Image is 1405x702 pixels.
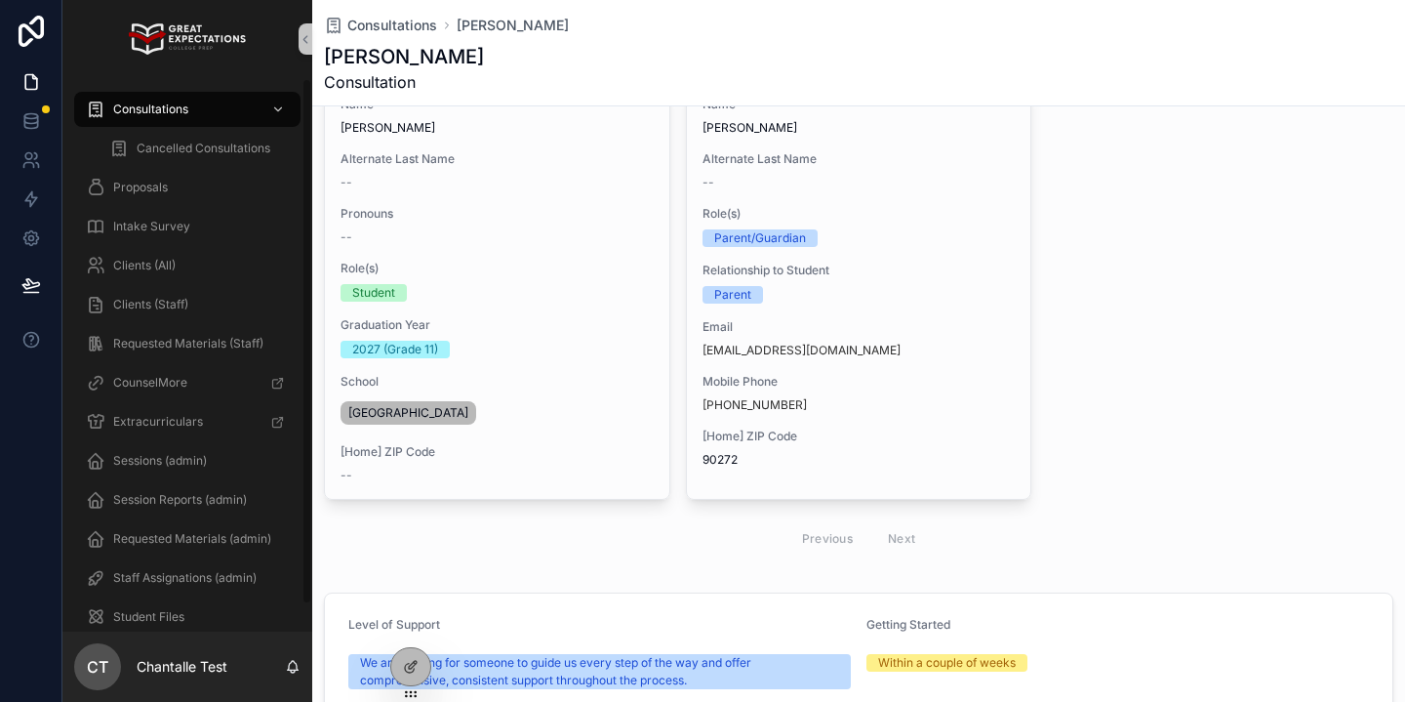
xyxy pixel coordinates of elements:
a: Sessions (admin) [74,443,301,478]
span: CT [87,655,108,679]
span: Relationship to Student [702,263,1016,278]
span: Student Files [113,609,184,625]
a: Session Reports (admin) [74,482,301,517]
span: Clients (All) [113,258,176,273]
a: Extracurriculars [74,404,301,439]
span: Getting Started [866,617,950,632]
a: Student Files [74,599,301,635]
a: Requested Materials (Staff) [74,326,301,361]
span: Email [702,319,1016,335]
span: Role(s) [341,261,654,276]
span: 90272 [702,452,1016,468]
a: Name[PERSON_NAME]Alternate Last Name--Pronouns--Role(s)StudentGraduation Year2027 (Grade 11)Schoo... [324,80,670,500]
span: Consultations [113,102,188,117]
a: Proposals [74,170,301,205]
span: Graduation Year [341,317,654,333]
span: CounselMore [113,375,187,391]
a: Clients (Staff) [74,287,301,322]
a: [PERSON_NAME] [457,16,569,35]
img: App logo [129,23,245,55]
span: [GEOGRAPHIC_DATA] [348,405,468,421]
span: [PERSON_NAME] [341,120,654,136]
a: Consultations [324,16,437,35]
span: Session Reports (admin) [113,492,247,508]
span: -- [341,468,352,483]
span: Staff Assignations (admin) [113,570,257,586]
span: Requested Materials (Staff) [113,336,263,351]
div: Within a couple of weeks [878,654,1016,672]
span: -- [341,175,352,190]
a: CounselMore [74,365,301,400]
span: Mobile Phone [702,374,1016,390]
a: Staff Assignations (admin) [74,560,301,596]
a: Intake Survey [74,209,301,244]
span: Sessions (admin) [113,453,207,469]
div: Parent/Guardian [714,229,806,247]
p: Chantalle Test [137,657,227,677]
h1: [PERSON_NAME] [324,43,484,70]
span: Role(s) [702,206,1016,222]
span: Proposals [113,180,168,195]
a: [PHONE_NUMBER] [702,397,807,413]
a: Name[PERSON_NAME]Alternate Last Name--Role(s)Parent/GuardianRelationship to StudentParentEmail[EM... [686,80,1032,500]
span: Alternate Last Name [341,151,654,167]
a: Consultations [74,92,301,127]
span: Level of Support [348,617,440,632]
span: -- [702,175,714,190]
span: Requested Materials (admin) [113,531,271,547]
span: -- [341,229,352,245]
span: Pronouns [341,206,654,222]
span: Alternate Last Name [702,151,1016,167]
span: [PERSON_NAME] [702,120,1016,136]
div: 2027 (Grade 11) [352,341,438,358]
span: [Home] ZIP Code [341,444,654,460]
div: Parent [714,286,751,304]
span: Cancelled Consultations [137,141,270,156]
a: [EMAIL_ADDRESS][DOMAIN_NAME] [702,343,901,358]
div: scrollable content [62,78,312,632]
a: Requested Materials (admin) [74,521,301,557]
span: Clients (Staff) [113,297,188,312]
a: Cancelled Consultations [98,131,301,166]
span: School [341,374,654,390]
a: Clients (All) [74,248,301,283]
span: Intake Survey [113,219,190,234]
span: Consultations [347,16,437,35]
div: We are looking for someone to guide us every step of the way and offer comprehensive, consistent ... [360,654,839,689]
div: Student [352,284,395,302]
span: Consultation [324,70,484,94]
span: [Home] ZIP Code [702,429,1016,444]
span: Extracurriculars [113,414,203,430]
